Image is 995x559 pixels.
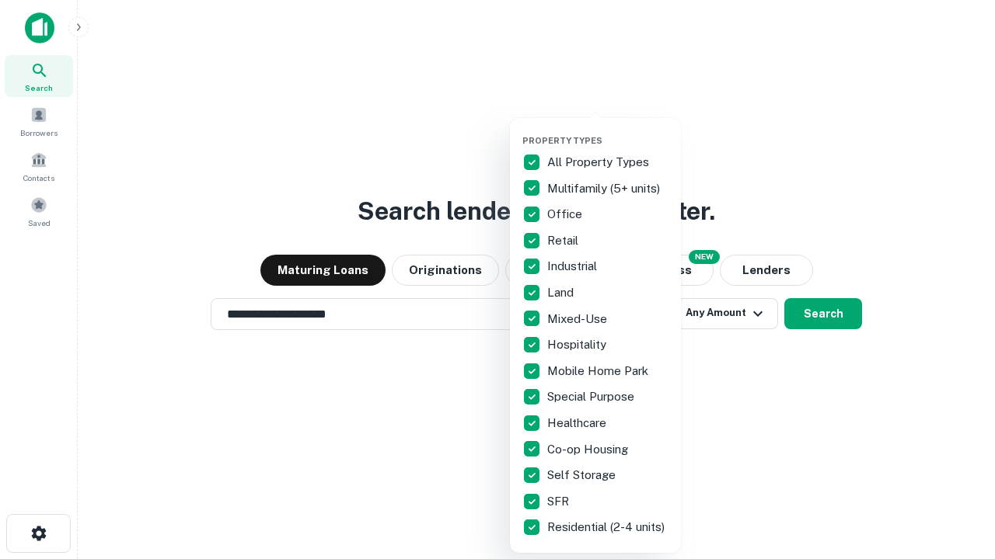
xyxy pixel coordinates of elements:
p: Special Purpose [547,387,637,406]
p: SFR [547,492,572,511]
p: Retail [547,231,581,250]
iframe: Chat Widget [917,435,995,509]
p: Residential (2-4 units) [547,518,668,536]
p: Mixed-Use [547,310,610,328]
p: Office [547,205,585,224]
p: Hospitality [547,335,609,354]
p: Land [547,283,577,302]
p: Mobile Home Park [547,362,651,380]
span: Property Types [522,136,602,145]
p: Co-op Housing [547,440,631,459]
p: Self Storage [547,466,619,484]
p: All Property Types [547,153,652,172]
p: Healthcare [547,414,609,432]
p: Industrial [547,257,600,276]
p: Multifamily (5+ units) [547,179,663,198]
